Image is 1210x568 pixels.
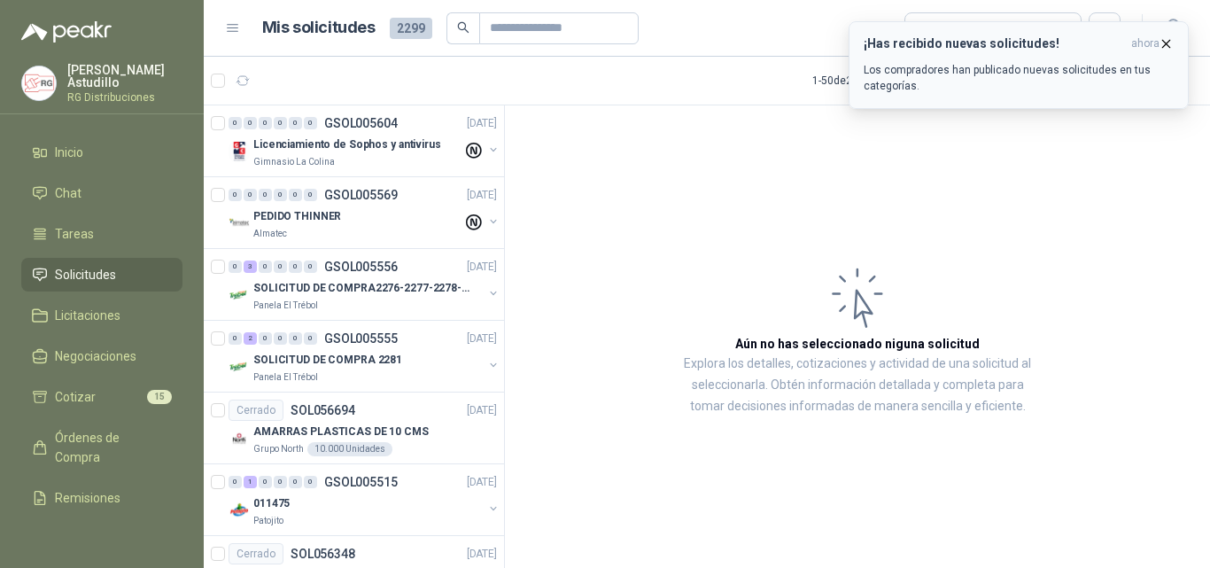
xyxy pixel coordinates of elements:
[55,224,94,244] span: Tareas
[229,500,250,521] img: Company Logo
[304,189,317,201] div: 0
[244,261,257,273] div: 3
[229,184,500,241] a: 0 0 0 0 0 0 GSOL005569[DATE] Company LogoPEDIDO THINNERAlmatec
[735,334,980,354] h3: Aún no has seleccionado niguna solicitud
[289,261,302,273] div: 0
[229,284,250,306] img: Company Logo
[324,476,398,488] p: GSOL005515
[274,261,287,273] div: 0
[304,476,317,488] div: 0
[259,189,272,201] div: 0
[55,346,136,366] span: Negociaciones
[864,62,1174,94] p: Los compradores han publicado nuevas solicitudes en tus categorías.
[204,393,504,464] a: CerradoSOL056694[DATE] Company LogoAMARRAS PLASTICAS DE 10 CMSGrupo North10.000 Unidades
[274,117,287,129] div: 0
[229,256,500,313] a: 0 3 0 0 0 0 GSOL005556[DATE] Company LogoSOLICITUD DE COMPRA2276-2277-2278-2284-2285-Panela El Tr...
[467,474,497,491] p: [DATE]
[324,189,398,201] p: GSOL005569
[467,115,497,132] p: [DATE]
[467,331,497,347] p: [DATE]
[1131,36,1160,51] span: ahora
[289,189,302,201] div: 0
[291,548,355,560] p: SOL056348
[55,143,83,162] span: Inicio
[55,428,166,467] span: Órdenes de Compra
[21,522,182,556] a: Configuración
[291,404,355,416] p: SOL056694
[229,400,283,421] div: Cerrado
[289,476,302,488] div: 0
[259,117,272,129] div: 0
[274,332,287,345] div: 0
[229,261,242,273] div: 0
[244,189,257,201] div: 0
[21,258,182,292] a: Solicitudes
[244,476,257,488] div: 1
[67,64,182,89] p: [PERSON_NAME] Astudillo
[21,299,182,332] a: Licitaciones
[253,352,402,369] p: SOLICITUD DE COMPRA 2281
[21,421,182,474] a: Órdenes de Compra
[467,259,497,276] p: [DATE]
[244,117,257,129] div: 0
[67,92,182,103] p: RG Distribuciones
[55,183,81,203] span: Chat
[253,155,335,169] p: Gimnasio La Colina
[467,187,497,204] p: [DATE]
[682,354,1033,417] p: Explora los detalles, cotizaciones y actividad de una solicitud al seleccionarla. Obtén informaci...
[21,176,182,210] a: Chat
[864,36,1124,51] h3: ¡Has recibido nuevas solicitudes!
[253,424,429,440] p: AMARRAS PLASTICAS DE 10 CMS
[390,18,432,39] span: 2299
[229,113,500,169] a: 0 0 0 0 0 0 GSOL005604[DATE] Company LogoLicenciamiento de Sophos y antivirusGimnasio La Colina
[21,380,182,414] a: Cotizar15
[259,261,272,273] div: 0
[55,387,96,407] span: Cotizar
[324,332,398,345] p: GSOL005555
[253,370,318,385] p: Panela El Trébol
[229,189,242,201] div: 0
[229,213,250,234] img: Company Logo
[244,332,257,345] div: 2
[467,546,497,563] p: [DATE]
[253,280,474,297] p: SOLICITUD DE COMPRA2276-2277-2278-2284-2285-
[324,261,398,273] p: GSOL005556
[21,136,182,169] a: Inicio
[253,299,318,313] p: Panela El Trébol
[274,476,287,488] div: 0
[304,261,317,273] div: 0
[253,495,290,512] p: 011475
[55,265,116,284] span: Solicitudes
[229,141,250,162] img: Company Logo
[229,476,242,488] div: 0
[253,442,304,456] p: Grupo North
[253,514,283,528] p: Patojito
[304,332,317,345] div: 0
[253,136,441,153] p: Licenciamiento de Sophos y antivirus
[21,21,112,43] img: Logo peakr
[259,476,272,488] div: 0
[147,390,172,404] span: 15
[229,117,242,129] div: 0
[457,21,469,34] span: search
[229,356,250,377] img: Company Logo
[22,66,56,100] img: Company Logo
[55,306,120,325] span: Licitaciones
[229,471,500,528] a: 0 1 0 0 0 0 GSOL005515[DATE] Company Logo011475Patojito
[916,19,953,38] div: Todas
[229,543,283,564] div: Cerrado
[812,66,927,95] div: 1 - 50 de 2231
[21,481,182,515] a: Remisiones
[253,208,341,225] p: PEDIDO THINNER
[259,332,272,345] div: 0
[229,328,500,385] a: 0 2 0 0 0 0 GSOL005555[DATE] Company LogoSOLICITUD DE COMPRA 2281Panela El Trébol
[324,117,398,129] p: GSOL005604
[21,339,182,373] a: Negociaciones
[229,428,250,449] img: Company Logo
[467,402,497,419] p: [DATE]
[289,332,302,345] div: 0
[253,227,287,241] p: Almatec
[289,117,302,129] div: 0
[21,217,182,251] a: Tareas
[307,442,392,456] div: 10.000 Unidades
